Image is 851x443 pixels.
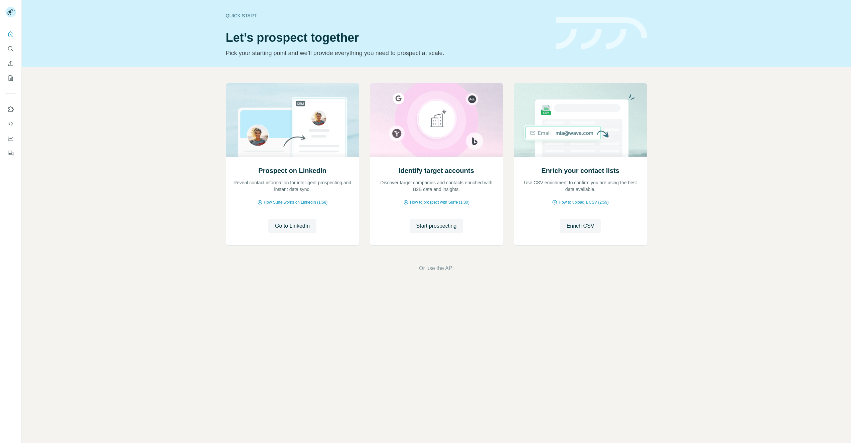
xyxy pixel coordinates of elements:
[5,147,16,159] button: Feedback
[419,264,454,272] button: Or use the API
[556,17,647,50] img: banner
[226,48,548,58] p: Pick your starting point and we’ll provide everything you need to prospect at scale.
[233,179,352,193] p: Reveal contact information for intelligent prospecting and instant data sync.
[410,199,469,205] span: How to prospect with Surfe (1:30)
[5,118,16,130] button: Use Surfe API
[560,219,601,233] button: Enrich CSV
[399,166,474,175] h2: Identify target accounts
[416,222,457,230] span: Start prospecting
[559,199,608,205] span: How to upload a CSV (2:59)
[410,219,463,233] button: Start prospecting
[226,31,548,44] h1: Let’s prospect together
[5,72,16,84] button: My lists
[514,83,647,157] img: Enrich your contact lists
[370,83,503,157] img: Identify target accounts
[377,179,496,193] p: Discover target companies and contacts enriched with B2B data and insights.
[264,199,328,205] span: How Surfe works on LinkedIn (1:58)
[5,103,16,115] button: Use Surfe on LinkedIn
[567,222,594,230] span: Enrich CSV
[5,57,16,69] button: Enrich CSV
[258,166,326,175] h2: Prospect on LinkedIn
[268,219,316,233] button: Go to LinkedIn
[521,179,640,193] p: Use CSV enrichment to confirm you are using the best data available.
[226,12,548,19] div: Quick start
[5,43,16,55] button: Search
[5,28,16,40] button: Quick start
[541,166,619,175] h2: Enrich your contact lists
[5,133,16,145] button: Dashboard
[226,83,359,157] img: Prospect on LinkedIn
[275,222,310,230] span: Go to LinkedIn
